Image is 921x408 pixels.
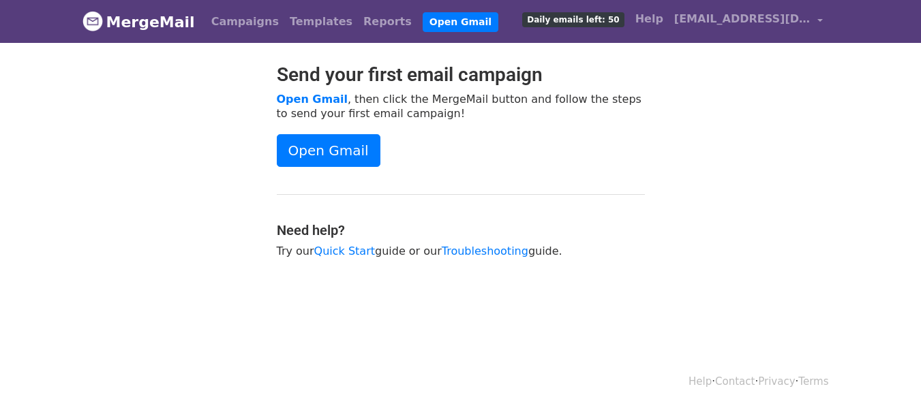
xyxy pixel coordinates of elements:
[689,375,712,388] a: Help
[674,11,811,27] span: [EMAIL_ADDRESS][DOMAIN_NAME]
[284,8,358,35] a: Templates
[442,245,528,257] a: Troubleshooting
[358,8,417,35] a: Reports
[82,7,195,36] a: MergeMail
[277,92,645,121] p: , then click the MergeMail button and follow the steps to send your first email campaign!
[423,12,498,32] a: Open Gmail
[715,375,755,388] a: Contact
[277,63,645,87] h2: Send your first email campaign
[798,375,828,388] a: Terms
[314,245,375,257] a: Quick Start
[277,93,348,106] a: Open Gmail
[517,5,629,33] a: Daily emails left: 50
[206,8,284,35] a: Campaigns
[277,222,645,238] h4: Need help?
[630,5,669,33] a: Help
[758,375,795,388] a: Privacy
[669,5,828,37] a: [EMAIL_ADDRESS][DOMAIN_NAME]
[522,12,624,27] span: Daily emails left: 50
[82,11,103,31] img: MergeMail logo
[277,134,380,167] a: Open Gmail
[277,244,645,258] p: Try our guide or our guide.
